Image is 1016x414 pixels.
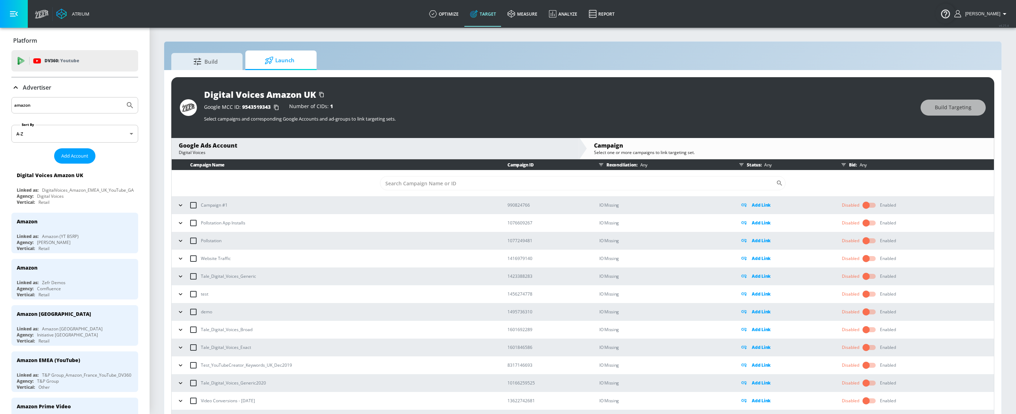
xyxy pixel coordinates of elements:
p: Pollstation App Installs [201,219,245,227]
input: Search Campaign Name or ID [380,176,776,190]
div: Google MCC ID: [204,104,282,111]
div: Agency: [17,239,33,245]
div: Google Ads AccountDigital Voices [172,138,579,159]
p: test [201,290,208,298]
div: Disabled [842,344,859,351]
div: Atrium [69,11,89,17]
span: Launch [252,52,307,69]
div: Add Link [740,379,830,387]
div: T&P Group_Amazon_France_YouTube_DV360 [42,372,131,378]
div: Enabled [880,273,896,280]
div: Disabled [842,255,859,262]
div: Retail [38,245,50,251]
div: Enabled [880,362,896,368]
p: 1601846586 [507,344,588,351]
p: Platform [13,37,37,44]
div: Digital Voices Amazon UK [204,89,316,100]
div: Enabled [880,291,896,297]
div: Amazon [17,264,37,271]
p: IO Missing [599,272,728,280]
p: IO Missing [599,219,728,227]
span: login as: stephanie.wolklin@zefr.com [962,11,1000,16]
div: Campaign [594,142,987,149]
a: Target [464,1,502,27]
p: 1495736310 [507,308,588,315]
div: Status: [736,159,830,170]
p: Campaign #1 [201,201,228,209]
div: Vertical: [17,199,35,205]
div: Initiative [GEOGRAPHIC_DATA] [37,332,98,338]
p: IO Missing [599,325,728,334]
div: Add Link [740,308,830,316]
div: Enabled [880,344,896,351]
div: Enabled [880,309,896,315]
div: Amazon [GEOGRAPHIC_DATA]Linked as:Amazon [GEOGRAPHIC_DATA]Agency:Initiative [GEOGRAPHIC_DATA]Vert... [11,305,138,346]
div: Enabled [880,327,896,333]
div: Add Link [740,219,830,227]
div: Amazon (YT BSRP) [42,233,79,239]
div: Reconciliation: [596,159,728,170]
div: Amazon EMEA (YouTube) [17,357,80,363]
div: DV360: Youtube [11,50,138,71]
p: Add Link [752,290,771,298]
div: Disabled [842,380,859,386]
div: Add Link [740,290,830,298]
p: Tale_Digital_Voices_Generic [201,272,256,280]
div: Amazon [17,218,37,225]
div: Enabled [880,220,896,226]
div: DigitalVoices_Amazon_EMEA_UK_YouTube_GA [42,187,134,193]
p: Add Link [752,219,771,227]
th: Campaign ID [496,159,588,170]
div: Enabled [880,238,896,244]
p: Any [637,161,647,169]
div: Enabled [880,202,896,208]
div: Vertical: [17,384,35,390]
div: Comfluence [37,286,61,292]
button: Submit Search [122,97,138,113]
p: Pollstation [201,237,222,244]
div: Enabled [880,255,896,262]
p: 1077249481 [507,237,588,244]
p: 1601692289 [507,326,588,333]
a: Report [583,1,620,27]
p: 13622742681 [507,397,588,404]
label: Sort By [20,122,36,127]
div: Disabled [842,273,859,280]
div: Disabled [842,398,859,404]
p: IO Missing [599,397,728,405]
div: Agency: [17,286,33,292]
div: Amazon EMEA (YouTube)Linked as:T&P Group_Amazon_France_YouTube_DV360Agency:T&P GroupVertical:Other [11,351,138,392]
p: 10166259525 [507,379,588,387]
div: Linked as: [17,187,38,193]
div: Digital Voices [179,149,572,155]
div: Retail [38,199,50,205]
p: 1076609267 [507,219,588,227]
p: IO Missing [599,201,728,209]
a: Analyze [543,1,583,27]
span: 1 [330,103,333,110]
p: Youtube [60,57,79,64]
p: IO Missing [599,343,728,351]
p: Add Link [752,343,771,351]
div: AmazonLinked as:Zefr DemosAgency:ComfluenceVertical:Retail [11,259,138,299]
div: Retail [38,338,50,344]
div: Disabled [842,291,859,297]
p: IO Missing [599,254,728,262]
div: Zefr Demos [42,280,66,286]
div: Linked as: [17,280,38,286]
div: AmazonLinked as:Amazon (YT BSRP)Agency:[PERSON_NAME]Vertical:Retail [11,213,138,253]
p: Add Link [752,308,771,316]
div: Google Ads Account [179,142,572,149]
div: Disabled [842,220,859,226]
div: Agency: [17,193,33,199]
p: Test_YouTubeCreator_Keywords_UK_Dec2019 [201,361,292,369]
div: A-Z [11,125,138,143]
div: Add Link [740,201,830,209]
div: Add Link [740,237,830,245]
p: Add Link [752,272,771,280]
button: Add Account [54,148,95,164]
div: Add Link [740,254,830,262]
div: Enabled [880,398,896,404]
